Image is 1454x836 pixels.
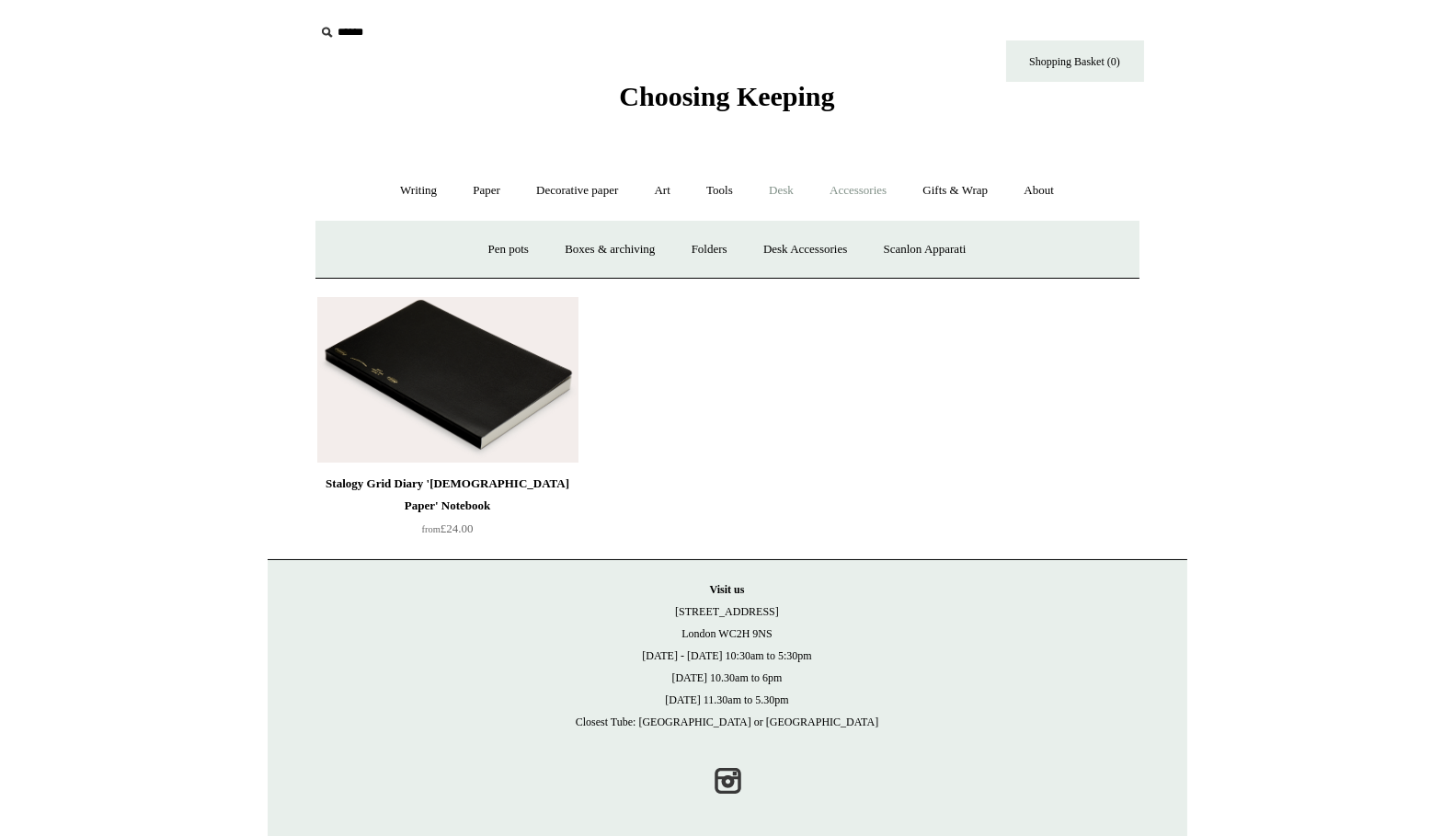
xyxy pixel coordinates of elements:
img: Stalogy Grid Diary 'Bible Paper' Notebook [317,297,578,463]
a: Instagram [707,761,748,801]
a: Shopping Basket (0) [1006,40,1144,82]
a: Folders [675,225,744,274]
a: Choosing Keeping [619,96,834,109]
a: Accessories [813,166,903,215]
span: Choosing Keeping [619,81,834,111]
a: Paper [456,166,517,215]
a: About [1007,166,1070,215]
a: Decorative paper [520,166,635,215]
a: Writing [384,166,453,215]
strong: Visit us [710,583,745,596]
p: [STREET_ADDRESS] London WC2H 9NS [DATE] - [DATE] 10:30am to 5:30pm [DATE] 10.30am to 6pm [DATE] 1... [286,578,1169,733]
a: Gifts & Wrap [906,166,1004,215]
a: Desk Accessories [747,225,864,274]
div: Stalogy Grid Diary '[DEMOGRAPHIC_DATA] Paper' Notebook [322,473,574,517]
span: from [422,524,441,534]
a: Art [638,166,687,215]
a: Boxes & archiving [548,225,671,274]
a: Stalogy Grid Diary '[DEMOGRAPHIC_DATA] Paper' Notebook from£24.00 [317,473,578,548]
a: Tools [690,166,750,215]
a: Desk [752,166,810,215]
span: £24.00 [422,521,474,535]
a: Stalogy Grid Diary 'Bible Paper' Notebook Stalogy Grid Diary 'Bible Paper' Notebook [317,297,578,463]
a: Pen pots [472,225,545,274]
a: Scanlon Apparati [867,225,983,274]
